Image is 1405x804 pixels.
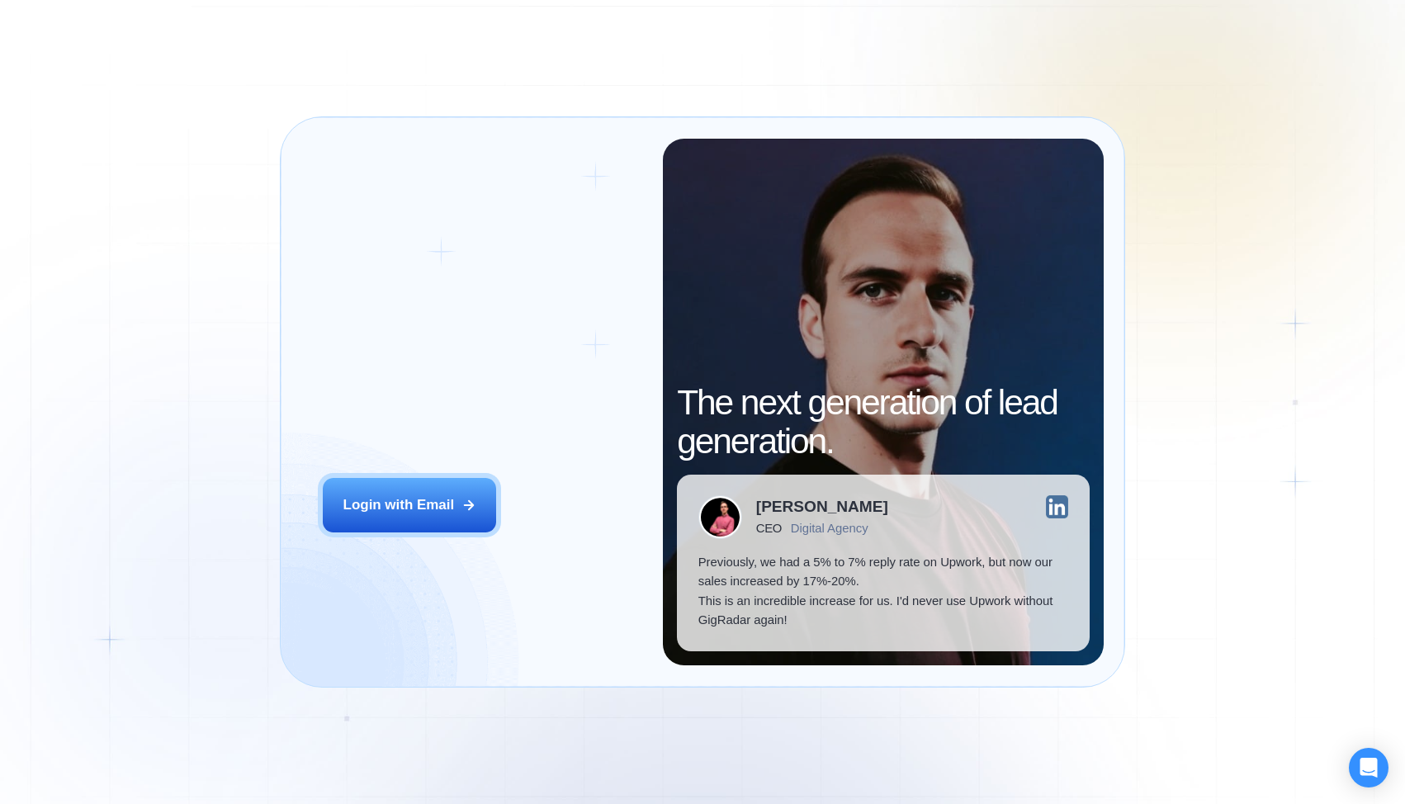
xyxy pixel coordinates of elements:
div: CEO [756,522,782,536]
p: Previously, we had a 5% to 7% reply rate on Upwork, but now our sales increased by 17%-20%. This ... [698,553,1068,631]
button: Login with Email [323,478,497,532]
div: [PERSON_NAME] [756,499,888,514]
div: Digital Agency [791,522,868,536]
h2: The next generation of lead generation. [677,383,1089,461]
div: Login with Email [343,495,455,514]
div: Open Intercom Messenger [1349,748,1388,787]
